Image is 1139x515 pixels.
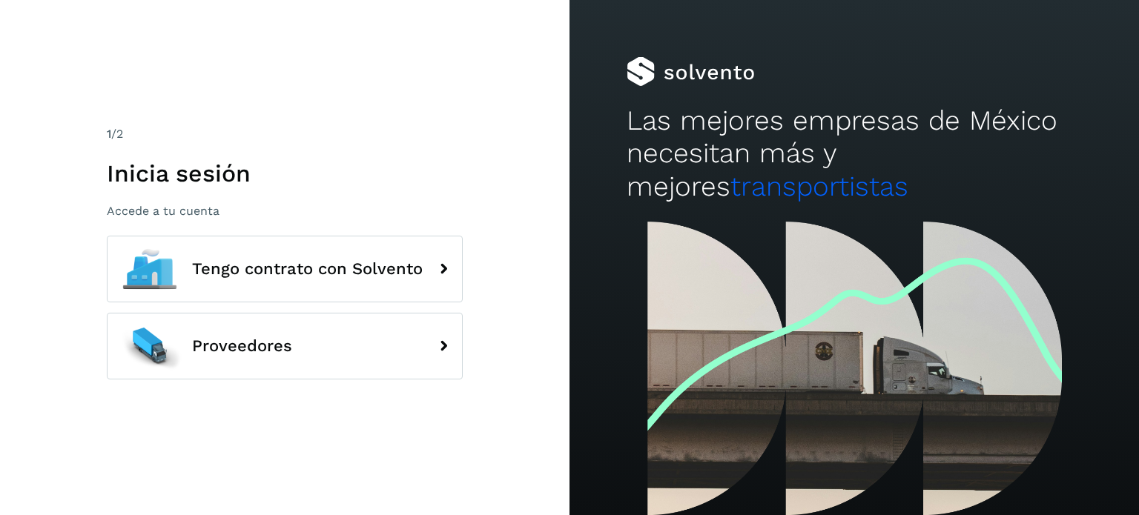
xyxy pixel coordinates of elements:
[730,170,908,202] span: transportistas
[107,313,463,379] button: Proveedores
[192,337,292,355] span: Proveedores
[107,127,111,141] span: 1
[627,104,1082,203] h2: Las mejores empresas de México necesitan más y mejores
[107,236,463,302] button: Tengo contrato con Solvento
[107,125,463,143] div: /2
[192,260,423,278] span: Tengo contrato con Solvento
[107,159,463,187] h1: Inicia sesión
[107,204,463,218] p: Accede a tu cuenta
